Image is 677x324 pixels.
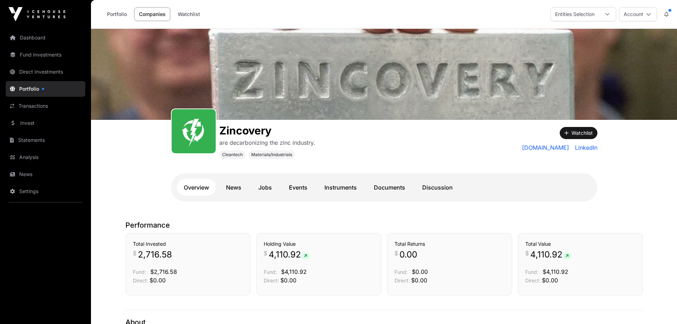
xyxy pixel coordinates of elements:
[411,277,427,284] span: $0.00
[394,277,410,283] span: Direct:
[264,240,374,248] h3: Holding Value
[264,269,277,275] span: Fund:
[173,7,205,21] a: Watchlist
[91,29,677,120] img: Zincovery
[394,269,408,275] span: Fund:
[6,166,85,182] a: News
[6,98,85,114] a: Transactions
[412,268,428,275] span: $0.00
[6,184,85,199] a: Settings
[415,179,460,196] a: Discussion
[530,249,571,260] span: 4,110.92
[222,152,243,158] span: Cleantech
[102,7,131,21] a: Portfolio
[572,143,597,152] a: LinkedIn
[251,179,279,196] a: Jobs
[280,277,296,284] span: $0.00
[6,132,85,148] a: Statements
[560,127,597,139] button: Watchlist
[282,179,315,196] a: Events
[6,30,85,46] a: Dashboard
[133,269,146,275] span: Fund:
[134,7,170,21] a: Companies
[9,7,65,21] img: Icehouse Ventures Logo
[281,268,307,275] span: $4,110.92
[6,149,85,165] a: Analysis
[6,47,85,63] a: Fund Investments
[641,290,677,324] iframe: Chat Widget
[177,179,216,196] a: Overview
[317,179,364,196] a: Instruments
[219,138,315,147] p: are decarbonizing the zinc industry.
[367,179,412,196] a: Documents
[394,249,398,257] span: $
[150,277,166,284] span: $0.00
[399,249,417,260] span: 0.00
[219,179,248,196] a: News
[133,277,148,283] span: Direct:
[551,7,599,21] div: Entities Selection
[525,240,635,248] h3: Total Value
[269,249,310,260] span: 4,110.92
[6,115,85,131] a: Invest
[543,268,568,275] span: $4,110.92
[150,268,177,275] span: $2,716.58
[133,240,243,248] h3: Total Invested
[525,269,538,275] span: Fund:
[394,240,505,248] h3: Total Returns
[177,179,592,196] nav: Tabs
[133,249,136,257] span: $
[619,7,657,21] button: Account
[174,112,213,150] img: SVGs_Zincovery.svg
[125,220,643,230] p: Performance
[264,249,267,257] span: $
[525,277,541,283] span: Direct:
[264,277,279,283] span: Direct:
[6,64,85,80] a: Direct Investments
[138,249,172,260] span: 2,716.58
[522,143,569,152] a: [DOMAIN_NAME]
[219,124,315,137] h1: Zincovery
[251,152,292,158] span: Materials/Industrials
[525,249,529,257] span: $
[6,81,85,97] a: Portfolio
[542,277,558,284] span: $0.00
